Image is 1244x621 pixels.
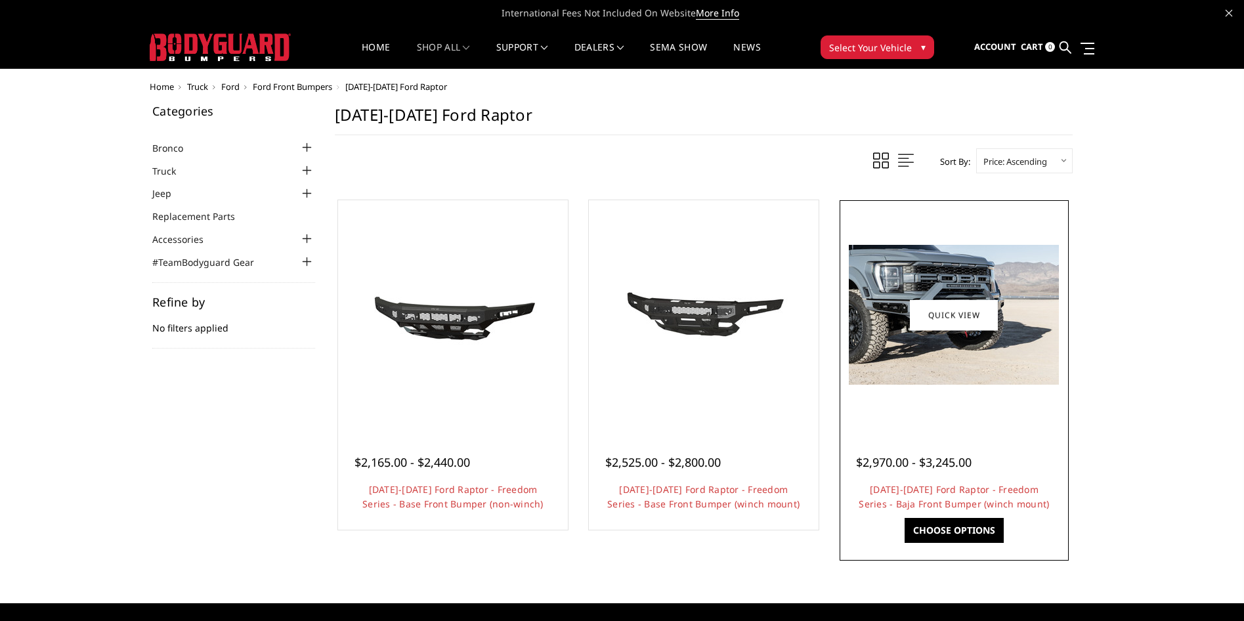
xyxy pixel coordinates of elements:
[1021,41,1043,53] span: Cart
[921,40,926,54] span: ▾
[417,43,470,68] a: shop all
[496,43,548,68] a: Support
[354,454,470,470] span: $2,165.00 - $2,440.00
[221,81,240,93] a: Ford
[152,209,251,223] a: Replacement Parts
[821,35,934,59] button: Select Your Vehicle
[910,299,998,330] a: Quick view
[607,483,800,510] a: [DATE]-[DATE] Ford Raptor - Freedom Series - Base Front Bumper (winch mount)
[974,41,1016,53] span: Account
[1021,30,1055,65] a: Cart 0
[696,7,739,20] a: More Info
[152,186,188,200] a: Jeep
[650,43,707,68] a: SEMA Show
[253,81,332,93] a: Ford Front Bumpers
[335,105,1073,135] h1: [DATE]-[DATE] Ford Raptor
[362,43,390,68] a: Home
[341,203,565,427] a: 2021-2025 Ford Raptor - Freedom Series - Base Front Bumper (non-winch) 2021-2025 Ford Raptor - Fr...
[152,164,192,178] a: Truck
[974,30,1016,65] a: Account
[150,33,291,61] img: BODYGUARD BUMPERS
[829,41,912,54] span: Select Your Vehicle
[859,483,1049,510] a: [DATE]-[DATE] Ford Raptor - Freedom Series - Baja Front Bumper (winch mount)
[152,141,200,155] a: Bronco
[152,232,220,246] a: Accessories
[733,43,760,68] a: News
[849,245,1059,385] img: 2021-2025 Ford Raptor - Freedom Series - Baja Front Bumper (winch mount)
[856,454,972,470] span: $2,970.00 - $3,245.00
[345,81,447,93] span: [DATE]-[DATE] Ford Raptor
[933,152,970,171] label: Sort By:
[905,518,1004,543] a: Choose Options
[592,203,815,427] a: 2021-2025 Ford Raptor - Freedom Series - Base Front Bumper (winch mount)
[362,483,544,510] a: [DATE]-[DATE] Ford Raptor - Freedom Series - Base Front Bumper (non-winch)
[152,296,315,308] h5: Refine by
[152,296,315,349] div: No filters applied
[152,255,270,269] a: #TeamBodyguard Gear
[605,454,721,470] span: $2,525.00 - $2,800.00
[599,266,809,364] img: 2021-2025 Ford Raptor - Freedom Series - Base Front Bumper (winch mount)
[574,43,624,68] a: Dealers
[150,81,174,93] a: Home
[152,105,315,117] h5: Categories
[187,81,208,93] a: Truck
[843,203,1066,427] a: 2021-2025 Ford Raptor - Freedom Series - Baja Front Bumper (winch mount) 2021-2025 Ford Raptor - ...
[1045,42,1055,52] span: 0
